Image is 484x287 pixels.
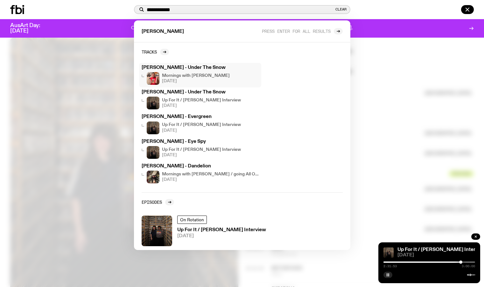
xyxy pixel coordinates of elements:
[177,228,266,232] h3: Up For It / [PERSON_NAME] Interview
[139,249,345,284] a: Specialist☼ THE BRIDGE WITH KEZ - [PERSON_NAME] PREMIERE ☼[DATE]
[139,112,261,136] a: [PERSON_NAME] - EvergreenUp For It / [PERSON_NAME] Interview[DATE]
[139,137,261,161] a: [PERSON_NAME] - Eye SpyUp For It / [PERSON_NAME] Interview[DATE]
[139,161,261,186] a: [PERSON_NAME] - DandelionA 0.5x selfie taken from above of Jim in the studio holding up a peace s...
[142,49,169,55] a: Tracks
[142,29,184,34] span: [PERSON_NAME]
[162,178,259,182] span: [DATE]
[142,90,259,95] h3: [PERSON_NAME] - Under The Snow
[162,123,241,127] h4: Up For It / [PERSON_NAME] Interview
[139,63,261,87] a: [PERSON_NAME] - Under The SnowMornings with [PERSON_NAME][DATE]
[142,114,259,119] h3: [PERSON_NAME] - Evergreen
[335,8,347,11] button: Clear
[142,139,259,144] h3: [PERSON_NAME] - Eye Spy
[262,29,331,33] span: Press enter for all results
[162,74,230,78] h4: Mornings with [PERSON_NAME]
[142,65,259,70] h3: [PERSON_NAME] - Under The Snow
[162,79,230,83] span: [DATE]
[142,49,157,54] h2: Tracks
[142,200,162,204] h2: Episodes
[147,171,159,183] img: A 0.5x selfie taken from above of Jim in the studio holding up a peace sign.
[162,129,241,133] span: [DATE]
[462,265,475,268] span: 3:00:00
[162,104,241,108] span: [DATE]
[142,199,174,205] a: Episodes
[131,26,353,31] p: One day. One community. One frequency worth fighting for. Donate to support [DOMAIN_NAME].
[262,28,343,34] a: Press enter for all results
[383,265,397,268] span: 2:31:53
[142,164,259,169] h3: [PERSON_NAME] - Dandelion
[162,172,259,176] h4: Mornings with [PERSON_NAME] / going All Out
[397,253,475,258] span: [DATE]
[139,213,345,249] a: On RotationUp For It / [PERSON_NAME] Interview[DATE]
[177,234,266,239] span: [DATE]
[139,87,261,112] a: [PERSON_NAME] - Under The SnowUp For It / [PERSON_NAME] Interview[DATE]
[162,153,241,157] span: [DATE]
[162,98,241,102] h4: Up For It / [PERSON_NAME] Interview
[162,148,241,152] h4: Up For It / [PERSON_NAME] Interview
[10,23,51,34] h3: AusArt Day: [DATE]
